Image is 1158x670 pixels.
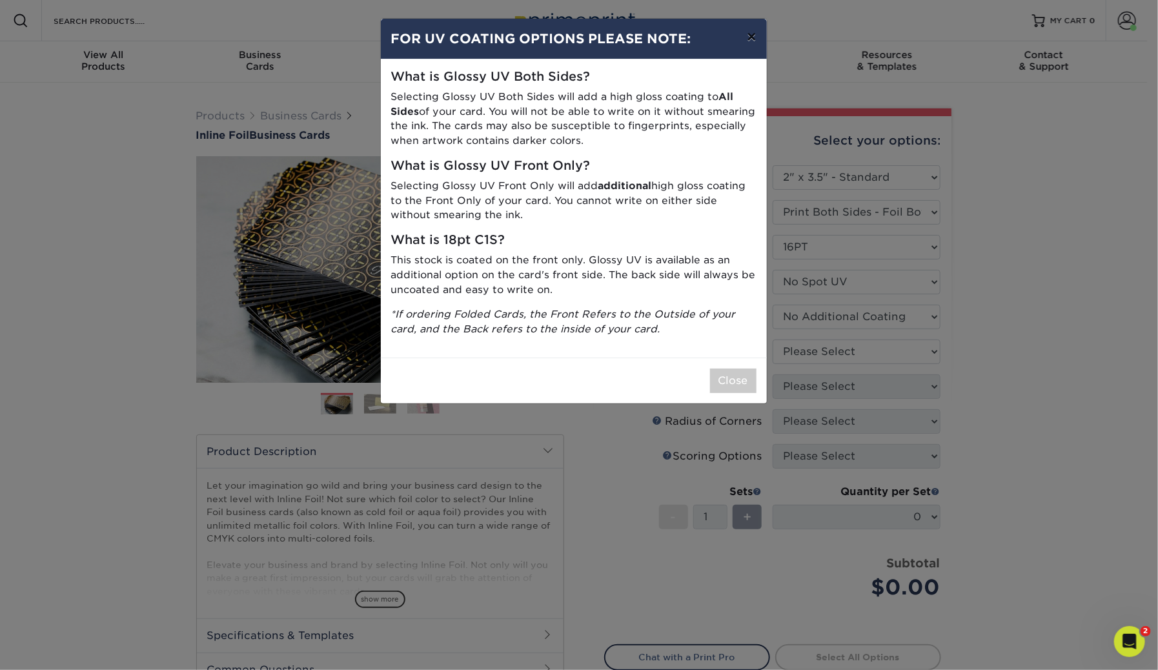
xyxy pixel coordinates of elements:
h5: What is Glossy UV Front Only? [391,159,757,174]
strong: additional [598,179,652,192]
iframe: Intercom live chat [1114,626,1145,657]
p: Selecting Glossy UV Both Sides will add a high gloss coating to of your card. You will not be abl... [391,90,757,148]
strong: All Sides [391,90,734,117]
button: Close [710,369,757,393]
span: 2 [1141,626,1151,636]
p: This stock is coated on the front only. Glossy UV is available as an additional option on the car... [391,253,757,297]
h4: FOR UV COATING OPTIONS PLEASE NOTE: [391,29,757,48]
button: × [736,19,766,55]
h5: What is 18pt C1S? [391,233,757,248]
h5: What is Glossy UV Both Sides? [391,70,757,85]
i: *If ordering Folded Cards, the Front Refers to the Outside of your card, and the Back refers to t... [391,308,736,335]
p: Selecting Glossy UV Front Only will add high gloss coating to the Front Only of your card. You ca... [391,179,757,223]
